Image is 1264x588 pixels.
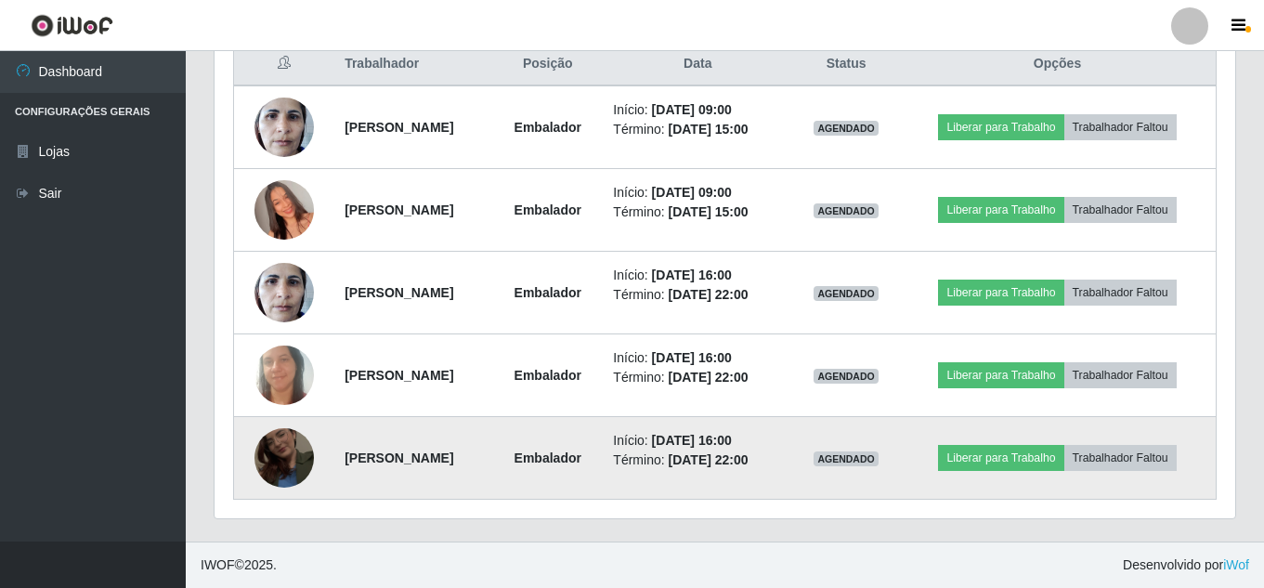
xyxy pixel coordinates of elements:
strong: Embalador [515,451,581,465]
span: AGENDADO [814,286,879,301]
button: Liberar para Trabalho [938,280,1063,306]
button: Liberar para Trabalho [938,445,1063,471]
button: Trabalhador Faltou [1064,445,1177,471]
a: iWof [1223,557,1249,572]
span: AGENDADO [814,451,879,466]
strong: Embalador [515,368,581,383]
th: Data [602,43,793,86]
strong: [PERSON_NAME] [345,120,453,135]
th: Status [793,43,899,86]
li: Início: [613,431,782,451]
time: [DATE] 09:00 [652,102,732,117]
time: [DATE] 16:00 [652,350,732,365]
img: 1694453886302.jpeg [254,87,314,166]
li: Início: [613,183,782,203]
time: [DATE] 16:00 [652,268,732,282]
time: [DATE] 22:00 [668,370,748,385]
time: [DATE] 09:00 [652,185,732,200]
img: 1694453886302.jpeg [254,253,314,332]
span: © 2025 . [201,555,277,575]
button: Trabalhador Faltou [1064,280,1177,306]
span: IWOF [201,557,235,572]
strong: [PERSON_NAME] [345,368,453,383]
time: [DATE] 15:00 [668,122,748,137]
button: Trabalhador Faltou [1064,197,1177,223]
strong: Embalador [515,203,581,217]
img: 1756742293072.jpeg [254,405,314,511]
strong: Embalador [515,285,581,300]
strong: [PERSON_NAME] [345,285,453,300]
img: CoreUI Logo [31,14,113,37]
button: Trabalhador Faltou [1064,362,1177,388]
span: AGENDADO [814,203,879,218]
li: Término: [613,120,782,139]
img: 1705655847886.jpeg [254,314,314,436]
button: Liberar para Trabalho [938,114,1063,140]
button: Trabalhador Faltou [1064,114,1177,140]
span: Desenvolvido por [1123,555,1249,575]
li: Término: [613,285,782,305]
li: Início: [613,266,782,285]
li: Término: [613,368,782,387]
strong: Embalador [515,120,581,135]
th: Trabalhador [333,43,493,86]
span: AGENDADO [814,121,879,136]
time: [DATE] 22:00 [668,452,748,467]
img: 1751455620559.jpeg [254,157,314,263]
li: Início: [613,100,782,120]
time: [DATE] 16:00 [652,433,732,448]
li: Início: [613,348,782,368]
time: [DATE] 15:00 [668,204,748,219]
th: Posição [493,43,602,86]
button: Liberar para Trabalho [938,362,1063,388]
li: Término: [613,203,782,222]
time: [DATE] 22:00 [668,287,748,302]
li: Término: [613,451,782,470]
button: Liberar para Trabalho [938,197,1063,223]
th: Opções [899,43,1216,86]
span: AGENDADO [814,369,879,384]
strong: [PERSON_NAME] [345,203,453,217]
strong: [PERSON_NAME] [345,451,453,465]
